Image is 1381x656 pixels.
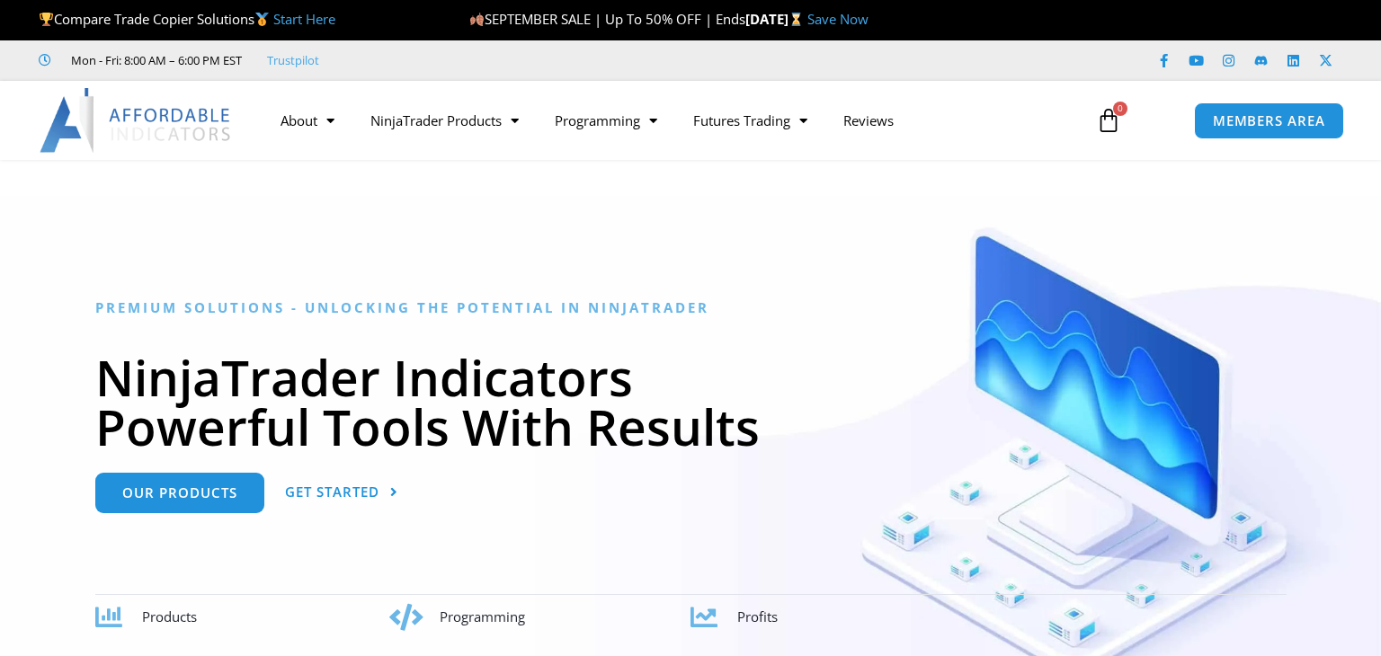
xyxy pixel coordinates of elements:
img: LogoAI | Affordable Indicators – NinjaTrader [40,88,233,153]
span: Programming [440,607,525,625]
a: Trustpilot [267,49,319,71]
span: Get Started [285,485,379,499]
a: Programming [537,100,675,141]
img: 🍂 [470,13,484,26]
a: Reviews [825,100,912,141]
span: Profits [737,607,778,625]
span: SEPTEMBER SALE | Up To 50% OFF | Ends [469,10,745,28]
span: Our Products [122,486,237,500]
a: Get Started [285,473,398,513]
span: 0 [1113,102,1127,116]
a: Save Now [807,10,869,28]
a: Our Products [95,473,264,513]
img: 🏆 [40,13,53,26]
a: Start Here [273,10,335,28]
img: ⌛ [789,13,803,26]
img: 🥇 [255,13,269,26]
span: MEMBERS AREA [1213,114,1325,128]
a: NinjaTrader Products [352,100,537,141]
a: About [263,100,352,141]
span: Compare Trade Copier Solutions [39,10,335,28]
h1: NinjaTrader Indicators Powerful Tools With Results [95,352,1287,451]
h6: Premium Solutions - Unlocking the Potential in NinjaTrader [95,299,1287,316]
span: Mon - Fri: 8:00 AM – 6:00 PM EST [67,49,242,71]
nav: Menu [263,100,1078,141]
a: 0 [1069,94,1148,146]
a: MEMBERS AREA [1194,102,1344,139]
a: Futures Trading [675,100,825,141]
span: Products [142,607,197,625]
strong: [DATE] [745,10,807,28]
